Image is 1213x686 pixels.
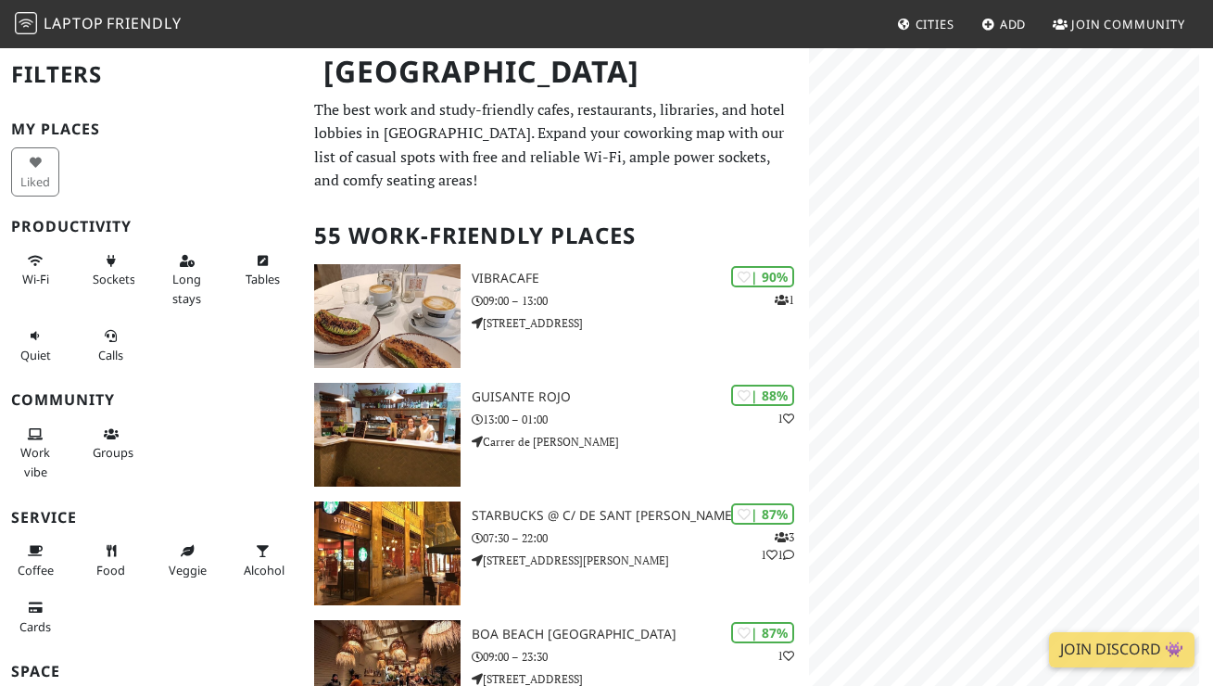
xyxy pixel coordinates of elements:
span: Credit cards [19,618,51,635]
a: Vibracafe | 90% 1 Vibracafe 09:00 – 13:00 [STREET_ADDRESS] [303,264,808,368]
p: The best work and study-friendly cafes, restaurants, libraries, and hotel lobbies in [GEOGRAPHIC_... [314,98,797,193]
a: LaptopFriendly LaptopFriendly [15,8,182,41]
div: | 88% [731,385,794,406]
button: Food [87,536,135,585]
span: Cities [916,16,954,32]
h2: 55 Work-Friendly Places [314,208,797,264]
span: Laptop [44,13,104,33]
h2: Filters [11,46,292,103]
p: Carrer de [PERSON_NAME] [472,433,809,451]
h3: Community [11,391,292,409]
button: Cards [11,592,59,642]
h3: Space [11,663,292,680]
p: [STREET_ADDRESS] [472,314,809,332]
span: Add [1000,16,1027,32]
p: 1 [775,291,794,309]
h3: Guisante Rojo [472,389,809,405]
button: Quiet [11,321,59,370]
button: Wi-Fi [11,246,59,295]
img: Guisante Rojo [314,383,461,487]
h3: My Places [11,121,292,138]
a: Starbucks @ C/ de Sant Vicent Màrtir | 87% 311 Starbucks @ C/ de Sant [PERSON_NAME] 07:30 – 22:00... [303,502,808,605]
span: Group tables [93,444,133,461]
a: Add [974,7,1034,41]
img: LaptopFriendly [15,12,37,34]
span: Friendly [107,13,181,33]
button: Alcohol [238,536,286,585]
a: Join Community [1045,7,1193,41]
button: Sockets [87,246,135,295]
span: Stable Wi-Fi [22,271,49,287]
button: Veggie [163,536,211,585]
p: 1 [777,647,794,665]
h1: [GEOGRAPHIC_DATA] [309,46,804,97]
button: Coffee [11,536,59,585]
h3: Service [11,509,292,527]
a: Cities [890,7,962,41]
h3: Boa Beach [GEOGRAPHIC_DATA] [472,627,809,642]
span: Video/audio calls [98,347,123,363]
button: Long stays [163,246,211,313]
h3: Vibracafe [472,271,809,286]
span: Coffee [18,562,54,578]
img: Vibracafe [314,264,461,368]
span: People working [20,444,50,479]
h3: Starbucks @ C/ de Sant [PERSON_NAME] [472,508,809,524]
p: 3 1 1 [761,528,794,564]
button: Tables [238,246,286,295]
span: Work-friendly tables [246,271,280,287]
div: | 87% [731,503,794,525]
button: Work vibe [11,419,59,487]
h3: Productivity [11,218,292,235]
button: Groups [87,419,135,468]
span: Join Community [1071,16,1185,32]
p: 09:00 – 13:00 [472,292,809,310]
p: 07:30 – 22:00 [472,529,809,547]
div: | 90% [731,266,794,287]
p: 13:00 – 01:00 [472,411,809,428]
button: Calls [87,321,135,370]
img: Starbucks @ C/ de Sant Vicent Màrtir [314,502,461,605]
p: [STREET_ADDRESS][PERSON_NAME] [472,552,809,569]
span: Alcohol [244,562,284,578]
span: Power sockets [93,271,135,287]
span: Quiet [20,347,51,363]
p: 09:00 – 23:30 [472,648,809,666]
a: Join Discord 👾 [1049,632,1194,667]
span: Veggie [169,562,207,578]
span: Food [96,562,125,578]
div: | 87% [731,622,794,643]
p: 1 [777,410,794,427]
span: Long stays [172,271,201,306]
a: Guisante Rojo | 88% 1 Guisante Rojo 13:00 – 01:00 Carrer de [PERSON_NAME] [303,383,808,487]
